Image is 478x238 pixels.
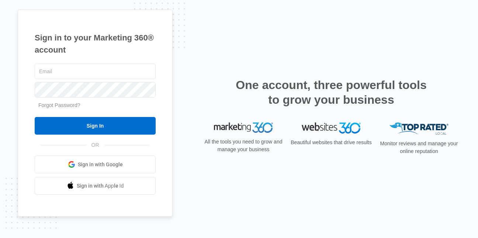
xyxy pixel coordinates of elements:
img: Websites 360 [302,122,361,133]
img: Top Rated Local [389,122,448,135]
a: Forgot Password? [38,102,80,108]
span: OR [86,141,104,149]
a: Sign in with Apple Id [35,177,156,195]
h2: One account, three powerful tools to grow your business [233,78,429,107]
input: Sign In [35,117,156,135]
h1: Sign in to your Marketing 360® account [35,32,156,56]
p: Beautiful websites that drive results [290,139,373,146]
span: Sign in with Apple Id [77,182,124,190]
input: Email [35,64,156,79]
p: All the tools you need to grow and manage your business [202,138,285,153]
img: Marketing 360 [214,122,273,133]
p: Monitor reviews and manage your online reputation [378,140,460,155]
span: Sign in with Google [78,161,123,168]
a: Sign in with Google [35,156,156,173]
